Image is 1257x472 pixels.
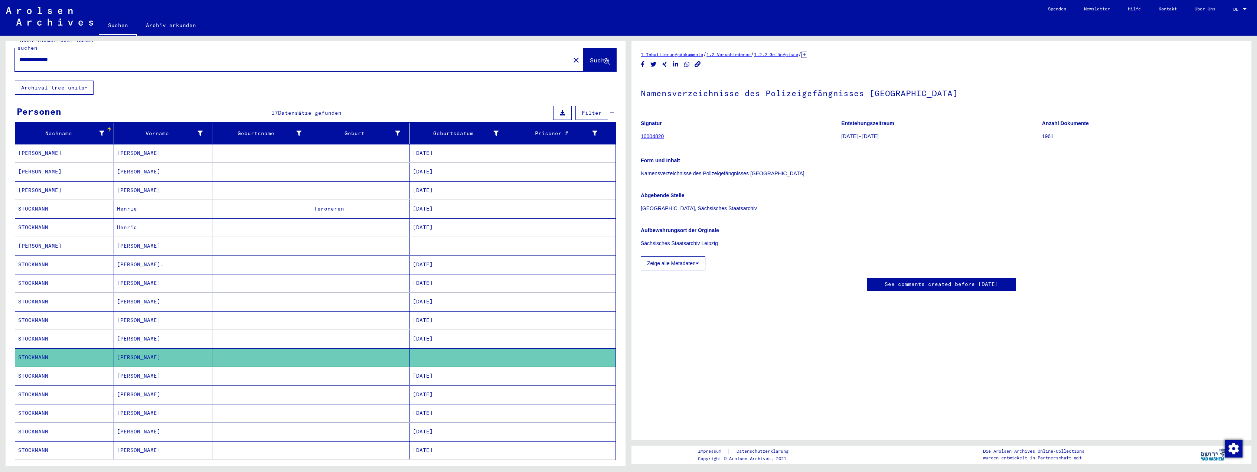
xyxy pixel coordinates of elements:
[15,237,114,255] mat-cell: [PERSON_NAME]
[114,274,213,292] mat-cell: [PERSON_NAME]
[1042,133,1242,140] p: 1961
[694,60,702,69] button: Copy link
[410,200,509,218] mat-cell: [DATE]
[1199,445,1227,464] img: yv_logo.png
[114,404,213,422] mat-cell: [PERSON_NAME]
[15,385,114,404] mat-cell: STOCKMANN
[114,423,213,441] mat-cell: [PERSON_NAME]
[641,133,664,139] a: 10004820
[703,51,706,58] span: /
[15,181,114,199] mat-cell: [PERSON_NAME]
[410,274,509,292] mat-cell: [DATE]
[410,293,509,311] mat-cell: [DATE]
[798,51,801,58] span: /
[114,348,213,367] mat-cell: [PERSON_NAME]
[114,181,213,199] mat-cell: [PERSON_NAME]
[575,106,608,120] button: Filter
[314,127,409,139] div: Geburt‏
[641,240,1242,247] p: Sächsisches Staatsarchiv Leipzig
[215,130,301,137] div: Geburtsname
[15,144,114,162] mat-cell: [PERSON_NAME]
[15,404,114,422] mat-cell: STOCKMANN
[212,123,311,144] mat-header-cell: Geburtsname
[15,348,114,367] mat-cell: STOCKMANN
[841,133,1041,140] p: [DATE] - [DATE]
[698,455,797,462] p: Copyright © Arolsen Archives, 2021
[661,60,669,69] button: Share on Xing
[641,170,1242,178] p: Namensverzeichnisse des Polizeigefängnisses [GEOGRAPHIC_DATA]
[311,123,410,144] mat-header-cell: Geburt‏
[508,123,616,144] mat-header-cell: Prisoner #
[114,311,213,329] mat-cell: [PERSON_NAME]
[15,441,114,459] mat-cell: STOCKMANN
[983,448,1084,455] p: Die Arolsen Archives Online-Collections
[639,60,647,69] button: Share on Facebook
[641,227,719,233] b: Aufbewahrungsort der Orginale
[641,52,703,57] a: 1 Inhaftierungsdokumente
[15,311,114,329] mat-cell: STOCKMANN
[410,385,509,404] mat-cell: [DATE]
[15,218,114,237] mat-cell: STOCKMANN
[15,255,114,274] mat-cell: STOCKMANN
[18,130,104,137] div: Nachname
[650,60,657,69] button: Share on Twitter
[641,76,1242,109] h1: Namensverzeichnisse des Polizeigefängnisses [GEOGRAPHIC_DATA]
[15,293,114,311] mat-cell: STOCKMANN
[410,423,509,441] mat-cell: [DATE]
[572,56,581,65] mat-icon: close
[137,16,205,34] a: Archiv erkunden
[114,255,213,274] mat-cell: [PERSON_NAME].
[114,330,213,348] mat-cell: [PERSON_NAME]
[751,51,754,58] span: /
[117,127,212,139] div: Vorname
[885,280,998,288] a: See comments created before [DATE]
[731,447,797,455] a: Datenschutzerklärung
[15,330,114,348] mat-cell: STOCKMANN
[754,52,798,57] a: 1.2.2 Gefängnisse
[114,144,213,162] mat-cell: [PERSON_NAME]
[278,110,342,116] span: Datensätze gefunden
[672,60,680,69] button: Share on LinkedIn
[1042,120,1089,126] b: Anzahl Dokumente
[1233,7,1241,12] span: DE
[114,123,213,144] mat-header-cell: Vorname
[6,7,93,26] img: Arolsen_neg.svg
[114,367,213,385] mat-cell: [PERSON_NAME]
[641,192,684,198] b: Abgebende Stelle
[18,127,114,139] div: Nachname
[114,441,213,459] mat-cell: [PERSON_NAME]
[410,218,509,237] mat-cell: [DATE]
[410,441,509,459] mat-cell: [DATE]
[590,56,608,64] span: Suche
[15,367,114,385] mat-cell: STOCKMANN
[15,163,114,181] mat-cell: [PERSON_NAME]
[314,130,400,137] div: Geburt‏
[311,200,410,218] mat-cell: Teroneren
[117,130,203,137] div: Vorname
[511,127,607,139] div: Prisoner #
[1225,440,1243,458] img: Zustimmung ändern
[511,130,597,137] div: Prisoner #
[569,52,584,67] button: Clear
[410,181,509,199] mat-cell: [DATE]
[683,60,691,69] button: Share on WhatsApp
[641,157,680,163] b: Form und Inhalt
[114,237,213,255] mat-cell: [PERSON_NAME]
[983,455,1084,461] p: wurden entwickelt in Partnerschaft mit
[215,127,311,139] div: Geburtsname
[114,218,213,237] mat-cell: Henric
[410,255,509,274] mat-cell: [DATE]
[114,385,213,404] mat-cell: [PERSON_NAME]
[15,81,94,95] button: Archival tree units
[410,367,509,385] mat-cell: [DATE]
[698,447,797,455] div: |
[641,256,705,270] button: Zeige alle Metadaten
[584,48,616,71] button: Suche
[410,330,509,348] mat-cell: [DATE]
[413,130,499,137] div: Geburtsdatum
[641,120,662,126] b: Signatur
[114,200,213,218] mat-cell: Henrie
[114,163,213,181] mat-cell: [PERSON_NAME]
[15,423,114,441] mat-cell: STOCKMANN
[698,447,727,455] a: Impressum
